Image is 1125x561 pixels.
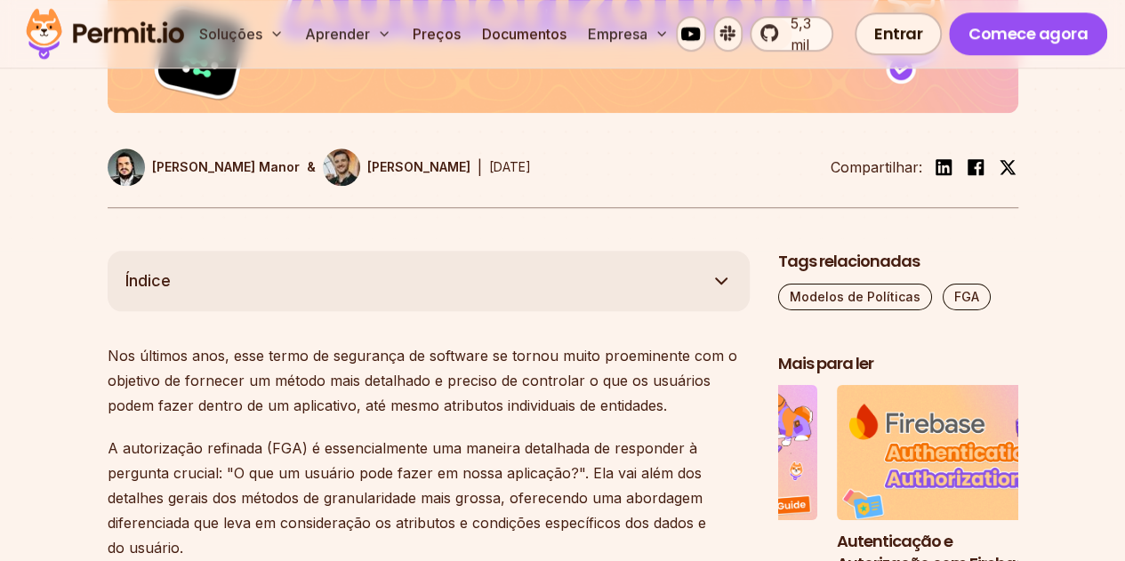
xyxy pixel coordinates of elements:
img: Daniel Bass [323,148,360,186]
font: [PERSON_NAME] [367,159,470,174]
font: Tags relacionadas [778,250,920,272]
a: Comece agora [949,12,1107,55]
img: Facebook [965,156,986,178]
font: Mais para ler [778,352,873,374]
font: Comece agora [968,22,1088,44]
font: Nos últimos anos, esse termo de segurança de software se tornou muito proeminente com o objetivo ... [108,347,737,414]
font: 5,3 mil [791,14,811,53]
font: Preços [413,25,461,43]
font: [DATE] [489,159,531,174]
img: Gabriel L. Manor [108,148,145,186]
font: A autorização refinada (FGA) é essencialmente uma maneira detalhada de responder à pergunta cruci... [108,439,706,557]
a: Documentos [475,16,574,52]
a: Entrar [855,12,942,55]
font: FGA [954,289,979,304]
button: Aprender [298,16,398,52]
font: Aprender [305,25,370,43]
img: Logotipo da permissão [18,4,192,64]
a: FGA [943,284,991,310]
font: Entrar [874,22,922,44]
font: Documentos [482,25,567,43]
img: Um guia completo para planejar seu modelo de autorização e arquitetura [578,385,818,520]
img: LinkedIn [933,156,954,178]
font: | [478,158,482,176]
a: Modelos de Políticas [778,284,932,310]
button: Empresa [581,16,676,52]
a: [PERSON_NAME] [323,148,470,186]
font: Empresa [588,25,647,43]
a: Preços [406,16,468,52]
img: Twitter [999,158,1017,176]
button: Soluções [192,16,291,52]
img: Autenticação e Autorização com Firebase [837,385,1077,520]
a: [PERSON_NAME] Manor [108,148,300,186]
font: Soluções [199,25,262,43]
a: 5,3 mil [750,16,833,52]
font: [PERSON_NAME] Manor [152,159,300,174]
font: Índice [125,271,171,290]
font: Compartilhar: [831,158,922,176]
button: Índice [108,251,750,311]
font: & [307,159,316,174]
font: Modelos de Políticas [790,289,920,304]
